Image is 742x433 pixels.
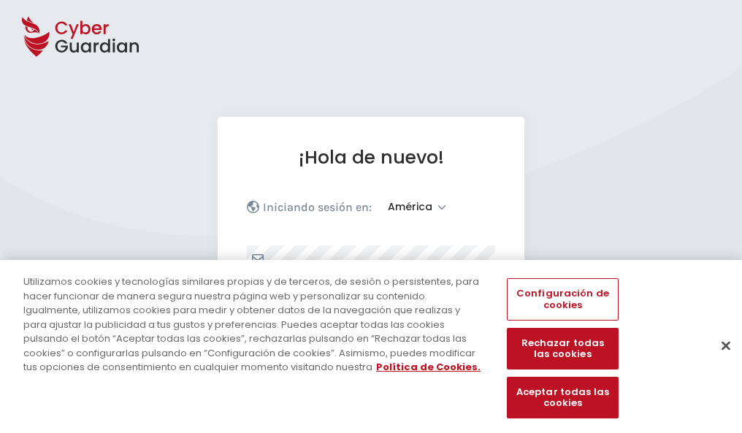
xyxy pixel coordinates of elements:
[507,328,618,369] button: Rechazar todas las cookies
[507,377,618,418] button: Aceptar todas las cookies
[263,200,372,215] p: Iniciando sesión en:
[247,146,495,169] h1: ¡Hola de nuevo!
[507,278,618,320] button: Configuración de cookies, Abre el cuadro de diálogo del centro de preferencias.
[23,275,485,375] div: Utilizamos cookies y tecnologías similares propias y de terceros, de sesión o persistentes, para ...
[710,329,742,361] button: Cerrar
[376,360,481,374] a: Más información sobre su privacidad, se abre en una nueva pestaña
